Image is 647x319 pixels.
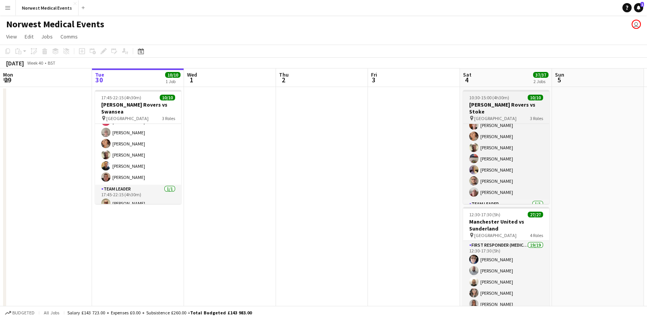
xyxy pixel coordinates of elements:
div: 2 Jobs [533,78,548,84]
button: Norwest Medical Events [16,0,79,15]
span: Total Budgeted £143 983.00 [190,310,252,316]
span: 1 [186,75,197,84]
span: 10:30-15:00 (4h30m) [469,95,509,100]
span: 4 Roles [530,232,543,238]
h1: Norwest Medical Events [6,18,104,30]
span: 4 [462,75,471,84]
app-card-role: Responder (First Aid)8/810:30-15:00 (4h30m)[PERSON_NAME][PERSON_NAME][PERSON_NAME][PERSON_NAME][P... [463,95,549,200]
div: 1 Job [166,78,180,84]
span: All jobs [42,310,61,316]
span: Budgeted [12,310,35,316]
a: Comms [57,32,81,42]
h3: [PERSON_NAME] Rovers vs Swansea [95,101,181,115]
span: [GEOGRAPHIC_DATA] [474,232,517,238]
span: [GEOGRAPHIC_DATA] [106,115,149,121]
span: 3 Roles [530,115,543,121]
a: Edit [22,32,37,42]
span: 37/37 [533,72,548,78]
span: Jobs [41,33,53,40]
span: Mon [3,71,13,78]
div: BST [48,60,55,66]
app-job-card: 17:45-22:15 (4h30m)10/10[PERSON_NAME] Rovers vs Swansea [GEOGRAPHIC_DATA]3 Roles17:45-22:15 (4h30... [95,90,181,204]
div: [DATE] [6,59,24,67]
app-user-avatar: Rory Murphy [632,20,641,29]
app-job-card: 10:30-15:00 (4h30m)10/10[PERSON_NAME] Rovers vs Stoke [GEOGRAPHIC_DATA]3 Roles[PERSON_NAME]Respon... [463,90,549,204]
span: Fri [371,71,377,78]
div: Salary £143 723.00 + Expenses £0.00 + Subsistence £260.00 = [67,310,252,316]
span: Thu [279,71,289,78]
span: 10/10 [165,72,181,78]
span: 12:30-17:30 (5h) [469,212,500,217]
span: Tue [95,71,104,78]
span: Comms [60,33,78,40]
span: 10/10 [528,95,543,100]
a: View [3,32,20,42]
span: 30 [94,75,104,84]
span: [GEOGRAPHIC_DATA] [474,115,517,121]
span: 3 Roles [162,115,175,121]
span: Sun [555,71,564,78]
button: Budgeted [4,309,36,317]
span: Edit [25,33,33,40]
app-card-role: 17:45-22:15 (4h30m)[PERSON_NAME][PERSON_NAME][PERSON_NAME][PERSON_NAME][PERSON_NAME][PERSON_NAME]... [95,80,181,185]
app-card-role: Team Leader1/1 [463,200,549,226]
span: 10/10 [160,95,175,100]
h3: Manchester United vs Sunderland [463,218,549,232]
span: Week 40 [25,60,45,66]
span: Wed [187,71,197,78]
h3: [PERSON_NAME] Rovers vs Stoke [463,101,549,115]
span: Sat [463,71,471,78]
span: 1 [640,2,644,7]
span: 17:45-22:15 (4h30m) [101,95,141,100]
span: 2 [278,75,289,84]
span: View [6,33,17,40]
span: 27/27 [528,212,543,217]
span: 3 [370,75,377,84]
app-card-role: Team Leader1/117:45-22:15 (4h30m)[PERSON_NAME] [95,185,181,211]
a: 1 [634,3,643,12]
a: Jobs [38,32,56,42]
span: 5 [554,75,564,84]
span: 29 [2,75,13,84]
